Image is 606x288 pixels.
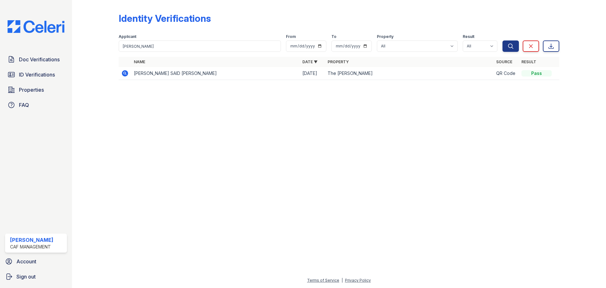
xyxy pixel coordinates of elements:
[19,101,29,109] span: FAQ
[494,67,519,80] td: QR Code
[19,86,44,94] span: Properties
[16,258,36,265] span: Account
[342,278,343,283] div: |
[3,255,69,268] a: Account
[521,70,552,77] div: Pass
[10,236,53,244] div: [PERSON_NAME]
[3,270,69,283] a: Sign out
[331,34,336,39] label: To
[5,99,67,111] a: FAQ
[5,68,67,81] a: ID Verifications
[119,13,211,24] div: Identity Verifications
[300,67,325,80] td: [DATE]
[131,67,300,80] td: [PERSON_NAME] SAID [PERSON_NAME]
[5,53,67,66] a: Doc Verifications
[19,71,55,78] span: ID Verifications
[119,40,281,52] input: Search by name or phone number
[496,59,512,64] a: Source
[5,83,67,96] a: Properties
[119,34,136,39] label: Applicant
[377,34,394,39] label: Property
[463,34,474,39] label: Result
[10,244,53,250] div: CAF Management
[3,20,69,33] img: CE_Logo_Blue-a8612792a0a2168367f1c8372b55b34899dd931a85d93a1a3d3e32e68fde9ad4.png
[134,59,145,64] a: Name
[16,273,36,280] span: Sign out
[521,59,536,64] a: Result
[286,34,296,39] label: From
[19,56,60,63] span: Doc Verifications
[328,59,349,64] a: Property
[307,278,339,283] a: Terms of Service
[325,67,494,80] td: The [PERSON_NAME]
[302,59,318,64] a: Date ▼
[345,278,371,283] a: Privacy Policy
